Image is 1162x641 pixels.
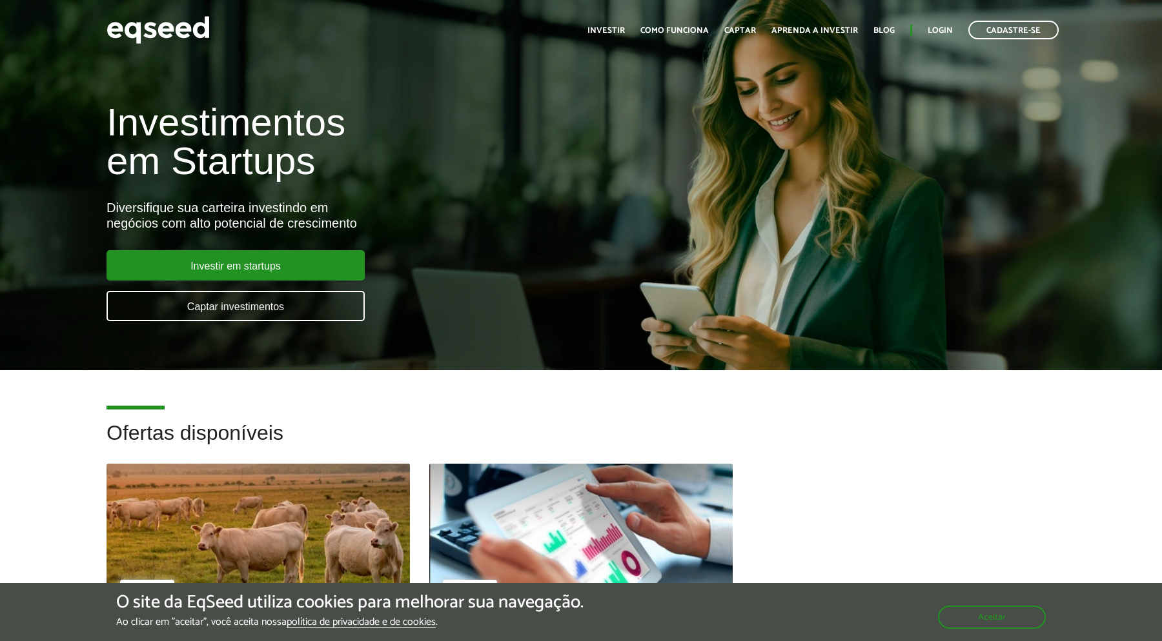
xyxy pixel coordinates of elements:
[107,250,365,281] a: Investir em startups
[587,26,625,35] a: Investir
[107,291,365,321] a: Captar investimentos
[771,26,858,35] a: Aprenda a investir
[640,26,709,35] a: Como funciona
[873,26,895,35] a: Blog
[116,593,584,613] h5: O site da EqSeed utiliza cookies para melhorar sua navegação.
[938,606,1046,629] button: Aceitar
[116,616,584,628] p: Ao clicar em "aceitar", você aceita nossa .
[107,103,668,181] h1: Investimentos em Startups
[107,13,210,47] img: EqSeed
[724,26,756,35] a: Captar
[107,200,668,231] div: Diversifique sua carteira investindo em negócios com alto potencial de crescimento
[968,21,1059,39] a: Cadastre-se
[107,422,1055,464] h2: Ofertas disponíveis
[928,26,953,35] a: Login
[287,617,436,628] a: política de privacidade e de cookies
